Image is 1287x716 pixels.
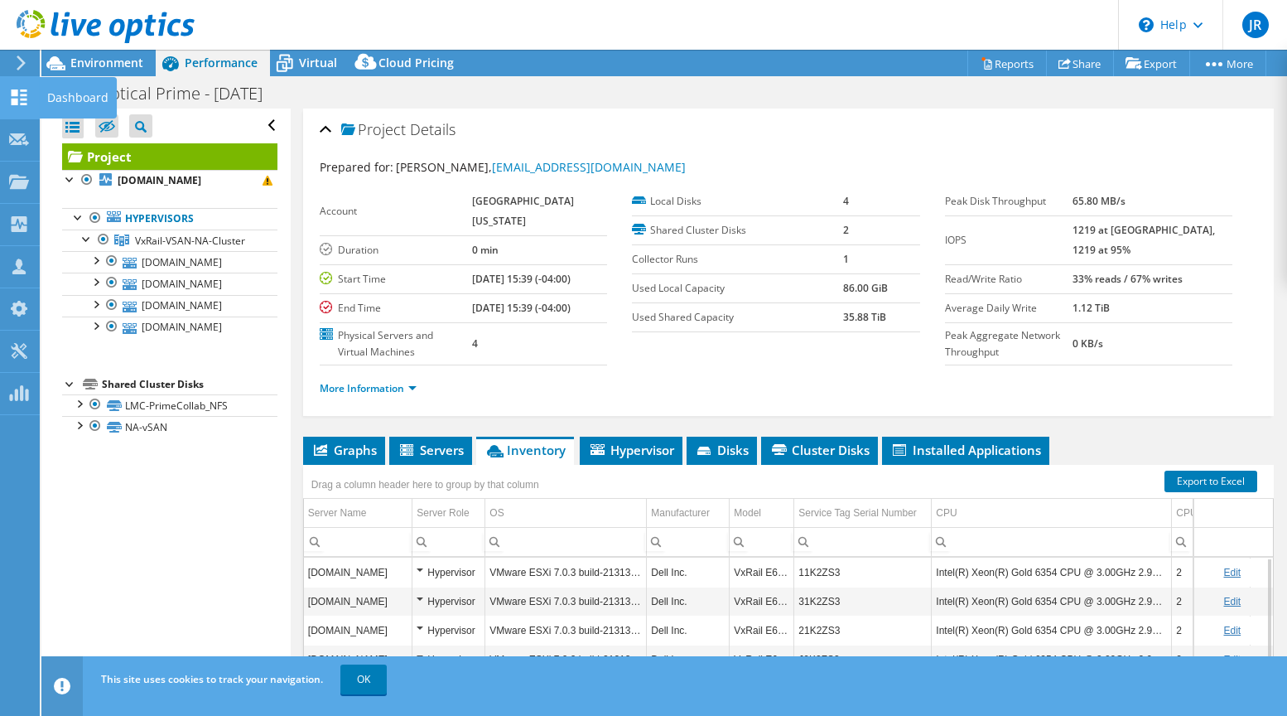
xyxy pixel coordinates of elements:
td: Column Service Tag Serial Number, Value J0K2ZS3 [794,645,932,674]
label: Local Disks [632,193,842,210]
td: Column Server Role, Value Hypervisor [412,616,485,645]
div: Hypervisor [417,563,480,583]
b: 4 [843,194,849,208]
label: Used Shared Capacity [632,309,842,326]
label: Average Daily Write [945,300,1073,317]
td: Column Manufacturer, Value Dell Inc. [647,558,730,587]
td: Server Role Column [412,499,485,528]
a: OK [340,665,387,694]
div: Server Name [308,503,367,523]
span: Inventory [484,442,566,458]
a: [DOMAIN_NAME] [62,295,277,317]
a: Export to Excel [1164,471,1257,492]
div: Hypervisor [417,650,480,670]
span: [PERSON_NAME], [396,159,686,175]
label: Prepared for: [320,159,393,175]
label: Account [320,203,472,220]
b: [DATE] 15:39 (-04:00) [472,301,571,315]
b: 35.88 TiB [843,310,886,324]
td: Column Model, Value VxRail E660F [730,587,794,616]
span: Hypervisor [588,442,674,458]
td: Column Model, Value VxRail E660F [730,645,794,674]
td: CPU Sockets Column [1172,499,1251,528]
td: Column Manufacturer, Filter cell [647,527,730,556]
a: [DOMAIN_NAME] [62,170,277,191]
td: Column Manufacturer, Value Dell Inc. [647,645,730,674]
a: Edit [1223,567,1241,578]
span: Cluster Disks [769,442,870,458]
label: Collector Runs [632,251,842,268]
td: Column Server Name, Filter cell [304,527,412,556]
td: Column CPU, Value Intel(R) Xeon(R) Gold 6354 CPU @ 3.00GHz 2.99 GHz [932,587,1172,616]
td: Column Model, Value VxRail E660F [730,558,794,587]
b: 1 [843,252,849,266]
span: Servers [398,442,464,458]
span: Environment [70,55,143,70]
div: Model [734,503,761,523]
td: Column Model, Value VxRail E660F [730,616,794,645]
div: Service Tag Serial Number [798,503,917,523]
td: Column CPU Sockets, Filter cell [1172,527,1251,556]
a: More [1189,51,1266,76]
span: Installed Applications [890,442,1041,458]
b: [GEOGRAPHIC_DATA][US_STATE] [472,194,574,228]
span: Disks [695,442,749,458]
td: OS Column [485,499,647,528]
label: Peak Disk Throughput [945,193,1073,210]
b: [DATE] 15:39 (-04:00) [472,272,571,286]
b: 0 KB/s [1072,336,1103,351]
b: 33% reads / 67% writes [1072,272,1183,286]
b: 1.12 TiB [1072,301,1110,315]
td: Service Tag Serial Number Column [794,499,932,528]
td: Column Manufacturer, Value Dell Inc. [647,616,730,645]
td: Column Service Tag Serial Number, Value 31K2ZS3 [794,587,932,616]
label: Duration [320,242,472,259]
td: Column Model, Filter cell [730,527,794,556]
a: [EMAIL_ADDRESS][DOMAIN_NAME] [492,159,686,175]
td: Column Server Name, Value lmc-na-esxi-02.lmc.onl [304,587,412,616]
a: More Information [320,381,417,395]
div: OS [489,503,504,523]
td: Column Server Name, Value lmc-na-esxi-04.lmc.onl [304,558,412,587]
td: Model Column [730,499,794,528]
a: NA-vSAN [62,416,277,438]
td: Column Server Name, Value lmc-na-esxi-01.lmc.onl [304,645,412,674]
td: Column Service Tag Serial Number, Value 11K2ZS3 [794,558,932,587]
td: CPU Column [932,499,1172,528]
td: Column CPU, Value Intel(R) Xeon(R) Gold 6354 CPU @ 3.00GHz 2.99 GHz [932,616,1172,645]
td: Column Server Name, Value lmc-na-esxi-03.lmc.onl [304,616,412,645]
td: Column OS, Filter cell [485,527,647,556]
td: Column Server Role, Filter cell [412,527,485,556]
span: Virtual [299,55,337,70]
label: IOPS [945,232,1073,249]
td: Column CPU Sockets, Value 2 [1172,645,1251,674]
a: [DOMAIN_NAME] [62,317,277,338]
label: Peak Aggregate Network Throughput [945,327,1073,360]
span: VxRail-VSAN-NA-Cluster [135,234,245,248]
td: Column Service Tag Serial Number, Value 21K2ZS3 [794,616,932,645]
div: Server Role [417,503,469,523]
a: Edit [1223,625,1241,636]
td: Manufacturer Column [647,499,730,528]
b: 4 [472,336,478,351]
td: Column Server Role, Value Hypervisor [412,558,485,587]
td: Column Manufacturer, Value Dell Inc. [647,587,730,616]
label: Read/Write Ratio [945,271,1073,288]
span: JR [1242,12,1269,38]
a: Share [1046,51,1114,76]
b: 65.80 MB/s [1072,194,1126,208]
label: Shared Cluster Disks [632,222,842,239]
td: Column OS, Value VMware ESXi 7.0.3 build-21313628 [485,587,647,616]
a: Reports [967,51,1047,76]
a: [DOMAIN_NAME] [62,251,277,273]
b: 86.00 GiB [843,281,888,295]
label: End Time [320,300,472,317]
b: [DOMAIN_NAME] [118,173,201,187]
h1: LMC Optical Prime - [DATE] [54,85,288,103]
div: Shared Cluster Disks [102,375,277,394]
label: Used Local Capacity [632,280,842,297]
label: Start Time [320,271,472,288]
a: Project [62,143,277,170]
span: Cloud Pricing [378,55,454,70]
div: Hypervisor [417,621,480,641]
